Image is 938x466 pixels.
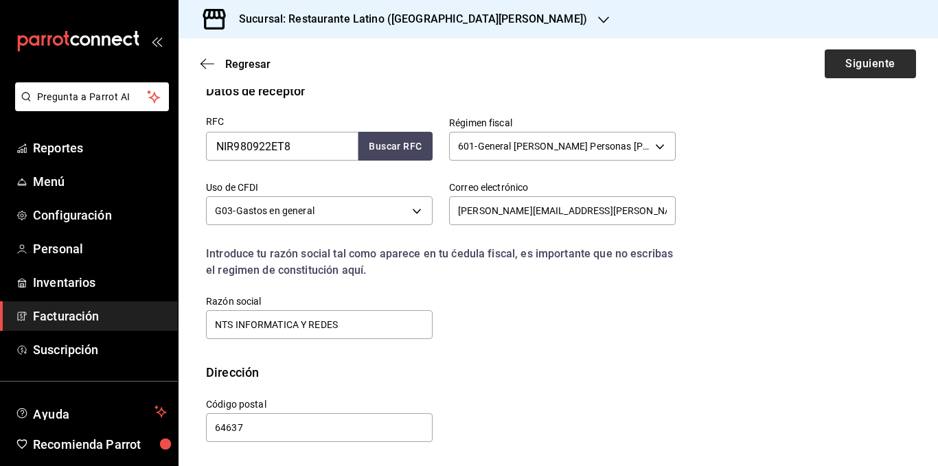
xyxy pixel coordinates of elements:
[206,363,259,382] div: Dirección
[206,413,433,442] input: Obligatorio
[33,172,167,191] span: Menú
[37,90,148,104] span: Pregunta a Parrot AI
[15,82,169,111] button: Pregunta a Parrot AI
[449,118,676,128] label: Régimen fiscal
[33,206,167,224] span: Configuración
[358,132,433,161] button: Buscar RFC
[33,273,167,292] span: Inventarios
[458,139,650,153] span: 601 - General [PERSON_NAME] Personas [PERSON_NAME]
[33,240,167,258] span: Personal
[33,404,149,420] span: Ayuda
[201,58,271,71] button: Regresar
[33,139,167,157] span: Reportes
[225,58,271,71] span: Regresar
[206,117,433,126] label: RFC
[33,435,167,454] span: Recomienda Parrot
[206,82,305,100] div: Datos de receptor
[449,183,676,192] label: Correo electrónico
[228,11,587,27] h3: Sucursal: Restaurante Latino ([GEOGRAPHIC_DATA][PERSON_NAME])
[206,246,676,279] div: Introduce tu razón social tal como aparece en tu ćedula fiscal, es importante que no escribas el ...
[151,36,162,47] button: open_drawer_menu
[215,204,314,218] span: G03 - Gastos en general
[206,296,433,306] label: Razón social
[825,49,916,78] button: Siguiente
[206,399,433,409] label: Código postal
[33,340,167,359] span: Suscripción
[10,100,169,114] a: Pregunta a Parrot AI
[33,307,167,325] span: Facturación
[206,183,433,192] label: Uso de CFDI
